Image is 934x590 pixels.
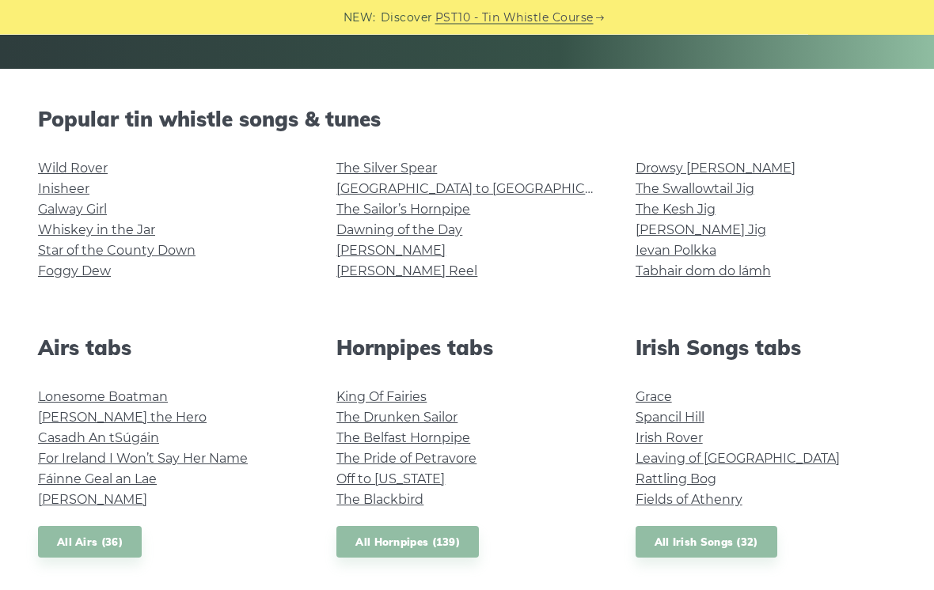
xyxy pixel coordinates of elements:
[336,452,476,467] a: The Pride of Petravore
[636,336,896,361] h2: Irish Songs tabs
[336,410,458,425] a: The Drunken Sailor
[38,202,107,217] a: Galway Girl
[38,264,111,279] a: Foggy Dew
[435,9,594,27] a: PST10 - Tin Whistle Course
[336,161,437,176] a: The Silver Spear
[38,244,196,259] a: Star of the County Down
[336,493,423,508] a: The Blackbird
[336,527,479,559] a: All Hornpipes (139)
[336,336,597,361] h2: Hornpipes tabs
[636,223,766,238] a: [PERSON_NAME] Jig
[336,182,628,197] a: [GEOGRAPHIC_DATA] to [GEOGRAPHIC_DATA]
[38,336,298,361] h2: Airs tabs
[636,493,742,508] a: Fields of Athenry
[38,108,896,132] h2: Popular tin whistle songs & tunes
[38,472,157,487] a: Fáinne Geal an Lae
[38,161,108,176] a: Wild Rover
[336,264,477,279] a: [PERSON_NAME] Reel
[636,202,716,217] a: The Kesh Jig
[636,390,672,405] a: Grace
[38,527,142,559] a: All Airs (36)
[344,9,376,27] span: NEW:
[636,452,840,467] a: Leaving of [GEOGRAPHIC_DATA]
[381,9,433,27] span: Discover
[636,161,795,176] a: Drowsy [PERSON_NAME]
[636,264,771,279] a: Tabhair dom do lámh
[636,431,703,446] a: Irish Rover
[38,390,168,405] a: Lonesome Boatman
[38,223,155,238] a: Whiskey in the Jar
[336,202,470,217] a: The Sailor’s Hornpipe
[38,182,89,197] a: Inisheer
[336,472,445,487] a: Off to [US_STATE]
[636,244,716,259] a: Ievan Polkka
[636,527,777,559] a: All Irish Songs (32)
[38,431,159,446] a: Casadh An tSúgáin
[38,493,147,508] a: [PERSON_NAME]
[38,410,207,425] a: [PERSON_NAME] the Hero
[38,452,248,467] a: For Ireland I Won’t Say Her Name
[336,390,427,405] a: King Of Fairies
[636,410,704,425] a: Spancil Hill
[636,182,754,197] a: The Swallowtail Jig
[636,472,716,487] a: Rattling Bog
[336,244,446,259] a: [PERSON_NAME]
[336,431,470,446] a: The Belfast Hornpipe
[336,223,462,238] a: Dawning of the Day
